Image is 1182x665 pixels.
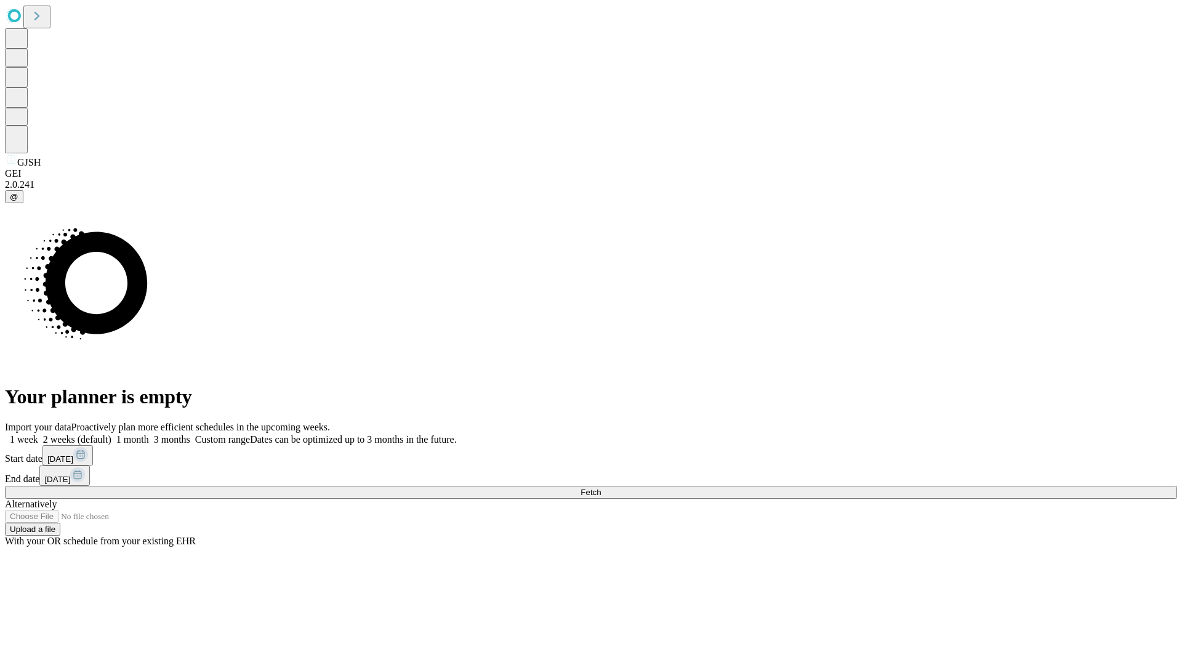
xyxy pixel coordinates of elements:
button: @ [5,190,23,203]
h1: Your planner is empty [5,385,1177,408]
button: [DATE] [39,465,90,486]
span: Fetch [581,488,601,497]
span: Import your data [5,422,71,432]
button: [DATE] [42,445,93,465]
span: 3 months [154,434,190,445]
div: End date [5,465,1177,486]
span: Proactively plan more efficient schedules in the upcoming weeks. [71,422,330,432]
button: Upload a file [5,523,60,536]
div: 2.0.241 [5,179,1177,190]
span: @ [10,192,18,201]
span: Dates can be optimized up to 3 months in the future. [250,434,456,445]
span: [DATE] [44,475,70,484]
div: Start date [5,445,1177,465]
span: With your OR schedule from your existing EHR [5,536,196,546]
span: GJSH [17,157,41,167]
span: 1 month [116,434,149,445]
span: Custom range [195,434,250,445]
span: 1 week [10,434,38,445]
span: 2 weeks (default) [43,434,111,445]
span: [DATE] [47,454,73,464]
span: Alternatively [5,499,57,509]
button: Fetch [5,486,1177,499]
div: GEI [5,168,1177,179]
